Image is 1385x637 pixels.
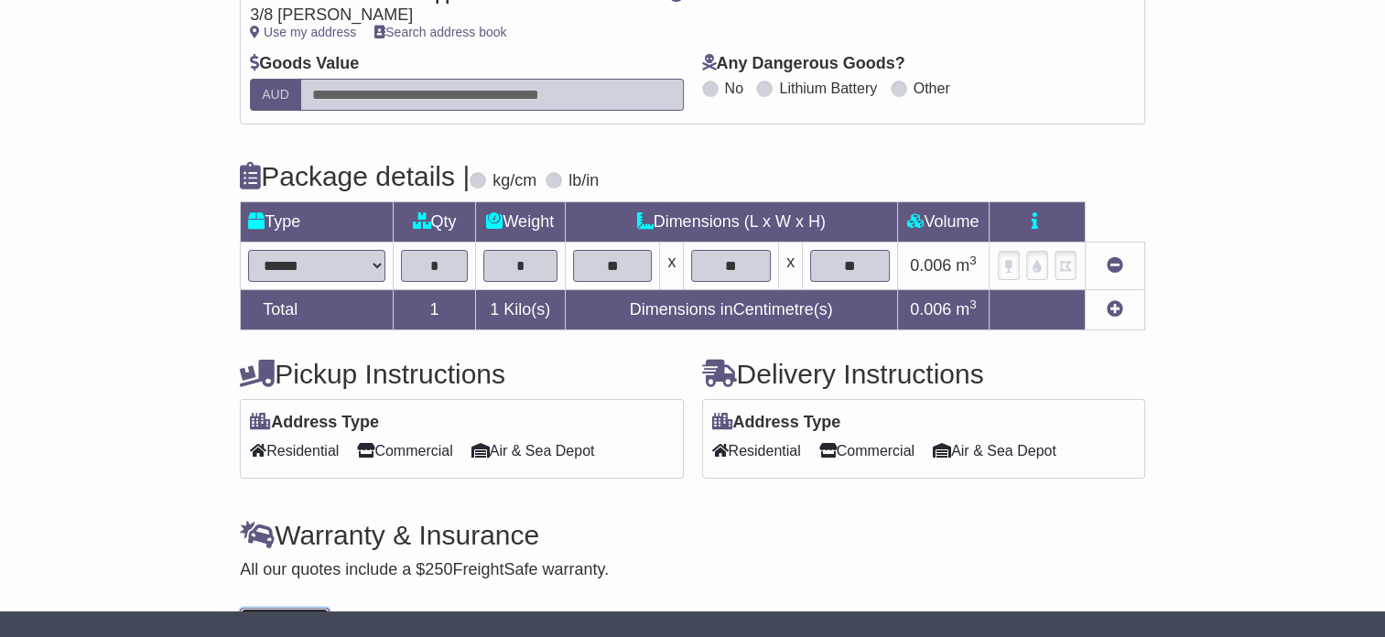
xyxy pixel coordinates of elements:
[425,560,452,578] span: 250
[660,242,684,289] td: x
[394,289,476,329] td: 1
[475,289,565,329] td: Kilo(s)
[702,359,1145,389] h4: Delivery Instructions
[250,79,301,111] label: AUD
[471,437,595,465] span: Air & Sea Depot
[240,359,683,389] h4: Pickup Instructions
[475,201,565,242] td: Weight
[1107,256,1123,275] a: Remove this item
[250,54,359,74] label: Goods Value
[357,437,452,465] span: Commercial
[250,25,356,39] a: Use my address
[240,520,1145,550] h4: Warranty & Insurance
[374,25,506,39] a: Search address book
[969,297,977,311] sup: 3
[910,256,951,275] span: 0.006
[914,80,950,97] label: Other
[779,242,803,289] td: x
[568,171,599,191] label: lb/in
[819,437,914,465] span: Commercial
[1107,300,1123,318] a: Add new item
[779,80,877,97] label: Lithium Battery
[241,289,394,329] td: Total
[933,437,1056,465] span: Air & Sea Depot
[492,171,536,191] label: kg/cm
[240,161,470,191] h4: Package details |
[702,54,905,74] label: Any Dangerous Goods?
[250,5,649,26] div: 3/8 [PERSON_NAME]
[490,300,499,318] span: 1
[241,201,394,242] td: Type
[897,201,989,242] td: Volume
[394,201,476,242] td: Qty
[565,289,897,329] td: Dimensions in Centimetre(s)
[956,256,977,275] span: m
[565,201,897,242] td: Dimensions (L x W x H)
[712,413,841,433] label: Address Type
[250,413,379,433] label: Address Type
[250,437,339,465] span: Residential
[712,437,801,465] span: Residential
[725,80,743,97] label: No
[956,300,977,318] span: m
[240,560,1145,580] div: All our quotes include a $ FreightSafe warranty.
[910,300,951,318] span: 0.006
[969,254,977,267] sup: 3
